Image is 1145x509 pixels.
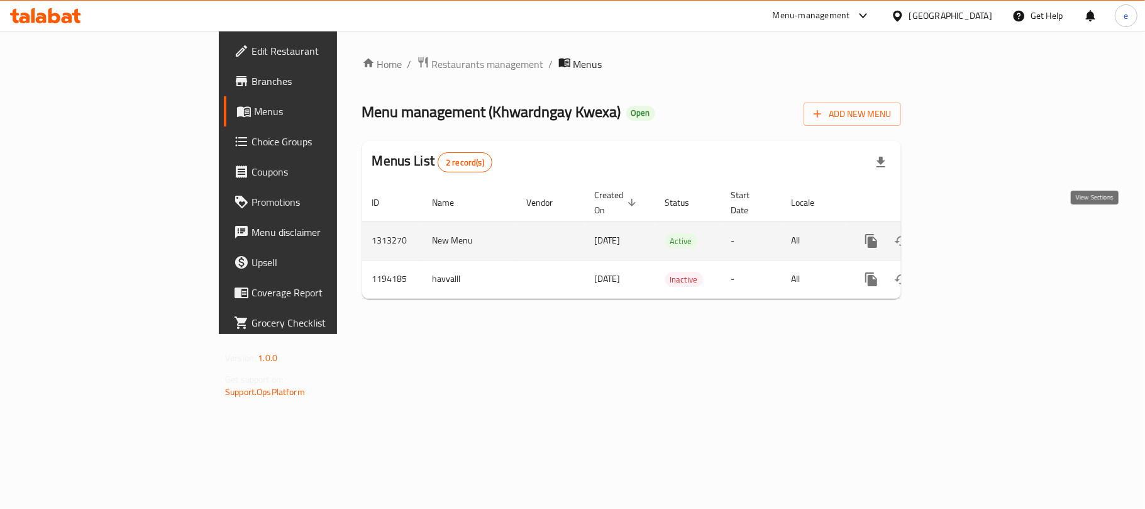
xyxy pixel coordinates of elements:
a: Upsell [224,247,410,277]
span: Menu disclaimer [252,225,400,240]
button: more [856,226,887,256]
span: Start Date [731,187,766,218]
div: Export file [866,147,896,177]
a: Edit Restaurant [224,36,410,66]
span: Grocery Checklist [252,315,400,330]
span: Menus [254,104,400,119]
span: Restaurants management [432,57,544,72]
table: enhanced table [362,184,987,299]
td: - [721,260,782,298]
span: Active [665,234,697,249]
span: Get support on: [225,371,283,388]
nav: breadcrumb [362,56,901,72]
div: Menu-management [773,8,850,23]
td: New Menu [423,221,517,260]
span: [DATE] [595,232,621,249]
td: - [721,221,782,260]
span: 2 record(s) [438,157,492,169]
div: [GEOGRAPHIC_DATA] [909,9,992,23]
a: Support.OpsPlatform [225,384,305,400]
a: Coupons [224,157,410,187]
td: All [782,221,846,260]
h2: Menus List [372,152,492,172]
span: Inactive [665,272,703,287]
span: Menus [573,57,602,72]
li: / [549,57,553,72]
a: Grocery Checklist [224,308,410,338]
a: Menus [224,96,410,126]
span: Version: [225,350,256,366]
span: e [1124,9,1128,23]
a: Choice Groups [224,126,410,157]
span: Upsell [252,255,400,270]
span: 1.0.0 [258,350,277,366]
span: Created On [595,187,640,218]
a: Menu disclaimer [224,217,410,247]
span: Open [626,108,655,118]
a: Coverage Report [224,277,410,308]
td: havvalll [423,260,517,298]
a: Branches [224,66,410,96]
div: Open [626,106,655,121]
span: Branches [252,74,400,89]
div: Active [665,233,697,249]
span: Coverage Report [252,285,400,300]
span: Name [433,195,471,210]
span: Status [665,195,706,210]
button: Change Status [887,226,917,256]
a: Restaurants management [417,56,544,72]
span: Choice Groups [252,134,400,149]
th: Actions [846,184,987,222]
span: Promotions [252,194,400,210]
span: [DATE] [595,271,621,287]
span: Locale [792,195,831,210]
span: ID [372,195,396,210]
span: Coupons [252,164,400,179]
button: Change Status [887,264,917,294]
button: more [856,264,887,294]
a: Promotions [224,187,410,217]
td: All [782,260,846,298]
button: Add New Menu [804,103,901,126]
span: Edit Restaurant [252,43,400,59]
span: Menu management ( Khwardngay Kwexa ) [362,98,621,126]
div: Total records count [438,152,492,172]
span: Add New Menu [814,106,891,122]
span: Vendor [527,195,570,210]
